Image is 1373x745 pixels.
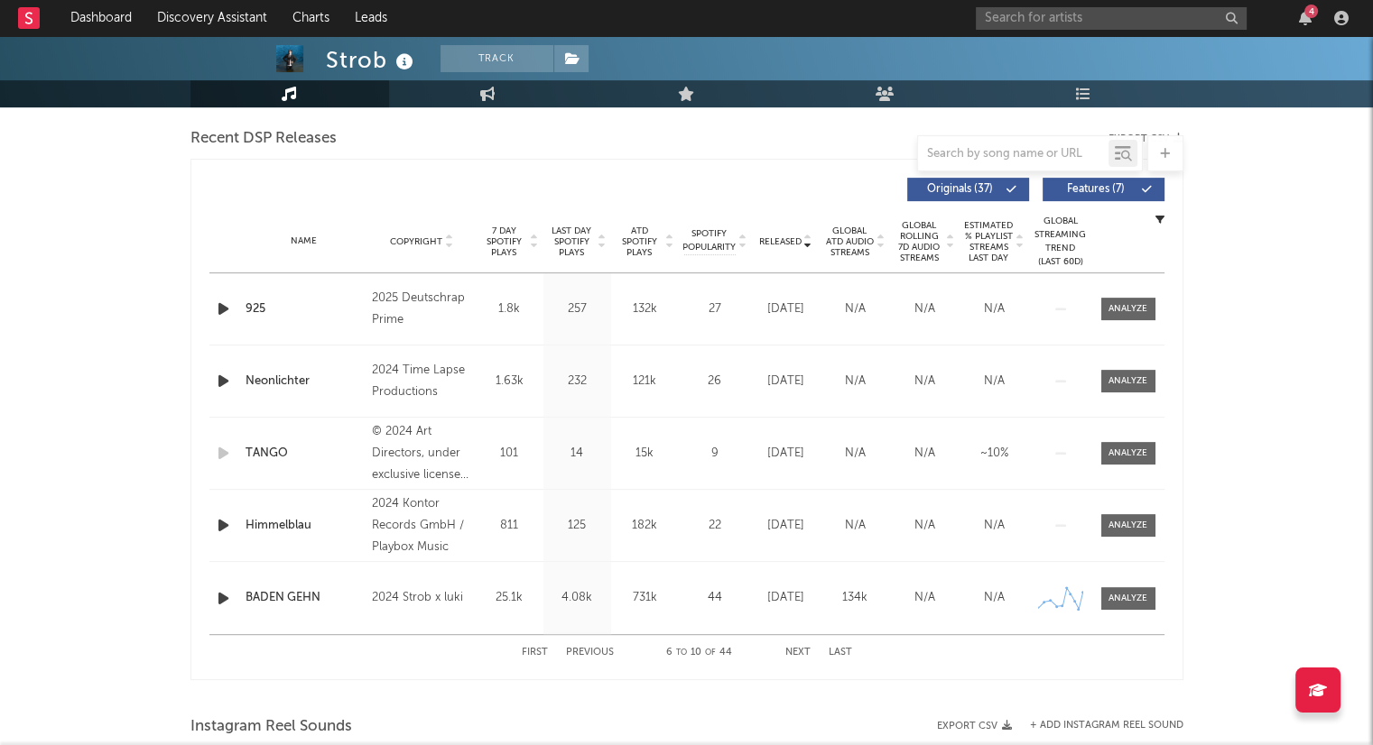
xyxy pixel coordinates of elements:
button: + Add Instagram Reel Sound [1030,721,1183,731]
div: 125 [548,517,607,535]
span: Last Day Spotify Plays [548,225,596,258]
span: Global ATD Audio Streams [825,225,875,258]
button: Track [441,45,553,72]
div: 4 [1304,5,1318,18]
div: 1.8k [480,300,539,318]
div: 132k [616,300,674,318]
div: Strob [326,45,418,75]
a: BADEN GEHN [246,589,364,607]
span: 7 Day Spotify Plays [480,225,528,258]
div: N/A [895,372,955,391]
button: Export CSV [937,721,1012,731]
div: 9 [683,445,747,463]
div: N/A [895,300,955,318]
div: N/A [825,300,886,318]
span: ATD Spotify Plays [616,225,663,258]
div: 2025 Deutschrap Prime [372,288,470,331]
div: 15k [616,445,674,463]
div: 6 10 44 [650,642,749,664]
button: Export CSV [1109,133,1183,144]
div: 2024 Strob x luki [372,587,470,609]
div: [DATE] [756,589,816,607]
div: N/A [825,445,886,463]
div: 2024 Time Lapse Productions [372,360,470,403]
div: N/A [895,589,955,607]
div: 257 [548,300,607,318]
div: [DATE] [756,517,816,535]
a: TANGO [246,445,364,463]
div: ~ 10 % [964,445,1025,463]
div: 811 [480,517,539,535]
span: Copyright [390,236,442,247]
button: Next [785,648,811,658]
button: Originals(37) [907,178,1029,201]
button: Previous [566,648,614,658]
div: 232 [548,372,607,391]
span: Estimated % Playlist Streams Last Day [964,220,1014,263]
input: Search by song name or URL [918,147,1109,161]
div: 26 [683,372,747,391]
span: Originals ( 37 ) [919,184,1002,195]
div: [DATE] [756,300,816,318]
div: 14 [548,445,607,463]
a: Neonlichter [246,372,364,391]
div: [DATE] [756,445,816,463]
div: 2024 Kontor Records GmbH / Playbox Music [372,493,470,558]
div: + Add Instagram Reel Sound [1012,721,1183,731]
div: [DATE] [756,372,816,391]
span: Recent DSP Releases [190,128,337,150]
div: N/A [895,445,955,463]
div: 27 [683,300,747,318]
button: 4 [1299,11,1312,25]
button: Last [829,648,852,658]
div: Name [246,235,364,248]
div: N/A [825,517,886,535]
span: Spotify Popularity [682,227,736,254]
span: Released [759,236,802,247]
a: Himmelblau [246,517,364,535]
div: N/A [964,589,1025,607]
div: 731k [616,589,674,607]
div: 101 [480,445,539,463]
div: N/A [825,372,886,391]
div: © 2024 Art Directors, under exclusive license to Universal Music GmbH [372,421,470,486]
div: 121k [616,372,674,391]
div: N/A [964,300,1025,318]
span: Instagram Reel Sounds [190,716,352,738]
div: 25.1k [480,589,539,607]
div: Global Streaming Trend (Last 60D) [1034,215,1088,269]
div: N/A [964,517,1025,535]
div: 1.63k [480,372,539,391]
span: Features ( 7 ) [1054,184,1137,195]
span: of [705,648,716,657]
div: 22 [683,517,747,535]
div: N/A [964,372,1025,391]
div: 44 [683,589,747,607]
span: to [676,648,687,657]
button: Features(7) [1043,178,1164,201]
div: 4.08k [548,589,607,607]
a: 925 [246,300,364,318]
div: 134k [825,589,886,607]
button: First [522,648,548,658]
div: 182k [616,517,674,535]
input: Search for artists [976,7,1247,30]
div: N/A [895,517,955,535]
span: Global Rolling 7D Audio Streams [895,220,944,263]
